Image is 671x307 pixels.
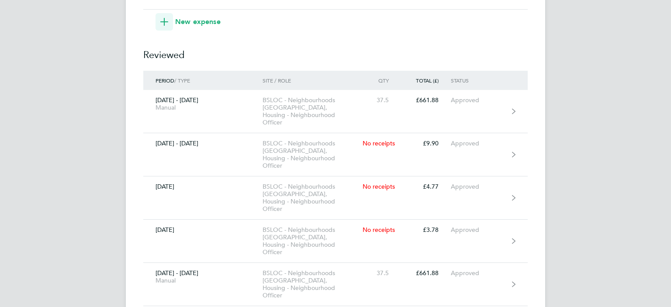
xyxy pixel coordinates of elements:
span: New expense [175,17,221,27]
h2: Reviewed [143,31,528,71]
div: [DATE] - [DATE] [143,97,263,111]
span: Period [156,77,174,84]
div: Approved [451,183,505,190]
div: BSLOC - Neighbourhoods [GEOGRAPHIC_DATA], Housing - Neighbourhood Officer [263,269,363,299]
div: £4.77 [401,183,451,190]
a: [DATE]BSLOC - Neighbourhoods [GEOGRAPHIC_DATA], Housing - Neighbourhood OfficerNo receipts£3.78Ap... [143,220,528,263]
div: Approved [451,140,505,147]
div: Manual [156,104,250,111]
div: [DATE] - [DATE] [143,140,263,147]
div: BSLOC - Neighbourhoods [GEOGRAPHIC_DATA], Housing - Neighbourhood Officer [263,140,363,169]
div: No receipts [363,183,401,190]
div: / Type [143,77,263,83]
div: [DATE] - [DATE] [143,269,263,284]
div: Approved [451,97,505,104]
div: No receipts [363,140,401,147]
div: [DATE] [143,183,263,190]
div: Manual [156,277,250,284]
button: New expense [156,13,221,31]
div: Status [451,77,505,83]
a: [DATE] - [DATE]BSLOC - Neighbourhoods [GEOGRAPHIC_DATA], Housing - Neighbourhood OfficerNo receip... [143,133,528,176]
div: £661.88 [401,97,451,104]
div: BSLOC - Neighbourhoods [GEOGRAPHIC_DATA], Housing - Neighbourhood Officer [263,183,363,213]
div: BSLOC - Neighbourhoods [GEOGRAPHIC_DATA], Housing - Neighbourhood Officer [263,226,363,256]
div: Approved [451,269,505,277]
div: Approved [451,226,505,234]
a: [DATE]BSLOC - Neighbourhoods [GEOGRAPHIC_DATA], Housing - Neighbourhood OfficerNo receipts£4.77Ap... [143,176,528,220]
div: 37.5 [363,97,401,104]
div: Qty [363,77,401,83]
div: [DATE] [143,226,263,234]
div: No receipts [363,226,401,234]
div: 37.5 [363,269,401,277]
div: £661.88 [401,269,451,277]
a: [DATE] - [DATE]ManualBSLOC - Neighbourhoods [GEOGRAPHIC_DATA], Housing - Neighbourhood Officer37.... [143,263,528,306]
div: £9.90 [401,140,451,147]
a: [DATE] - [DATE]ManualBSLOC - Neighbourhoods [GEOGRAPHIC_DATA], Housing - Neighbourhood Officer37.... [143,90,528,133]
div: BSLOC - Neighbourhoods [GEOGRAPHIC_DATA], Housing - Neighbourhood Officer [263,97,363,126]
div: Site / Role [263,77,363,83]
div: Total (£) [401,77,451,83]
div: £3.78 [401,226,451,234]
